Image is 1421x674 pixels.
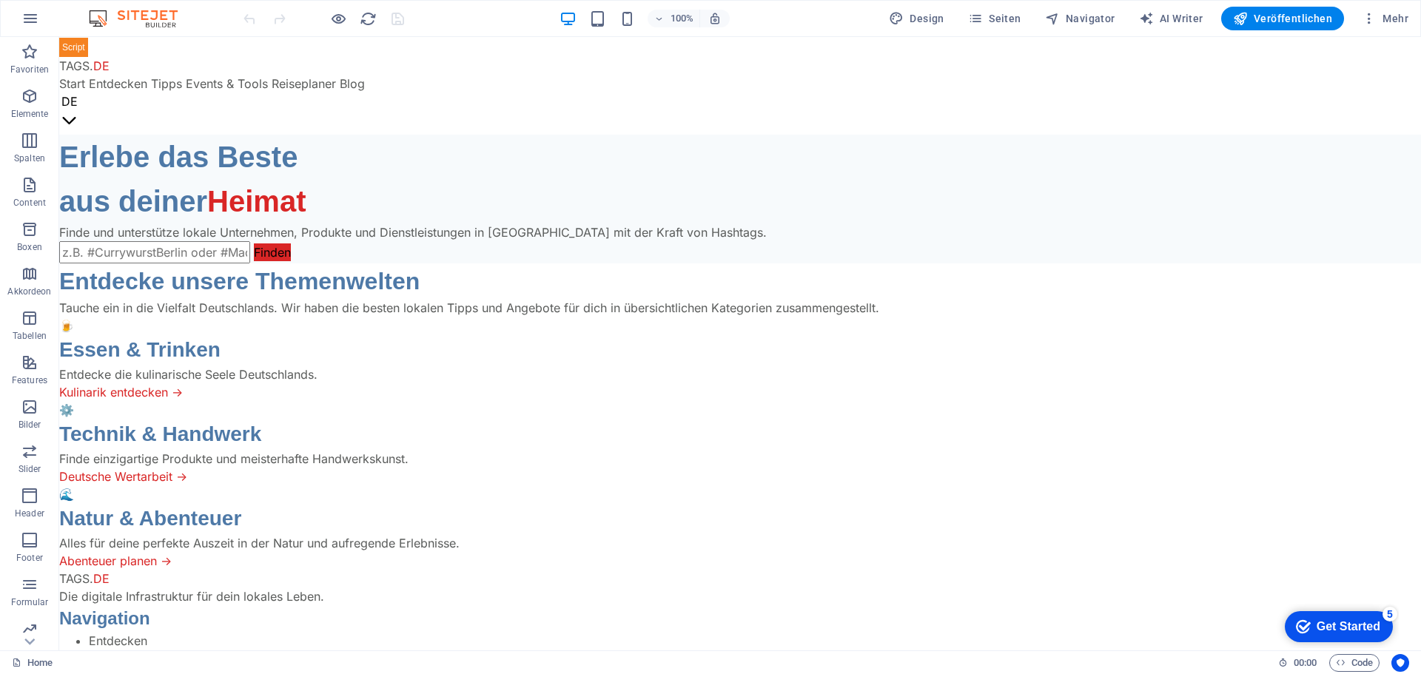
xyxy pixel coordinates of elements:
button: Klicke hier, um den Vorschau-Modus zu verlassen [329,10,347,27]
p: Boxen [17,241,42,253]
h6: 100% [670,10,693,27]
button: Usercentrics [1391,654,1409,672]
button: Code [1329,654,1380,672]
a: Klick, um Auswahl aufzuheben. Doppelklick öffnet Seitenverwaltung [12,654,53,672]
p: Elemente [11,108,49,120]
p: Features [12,374,47,386]
button: Design [883,7,950,30]
img: Editor Logo [85,10,196,27]
p: Slider [19,463,41,475]
button: Mehr [1356,7,1414,30]
button: Veröffentlichen [1221,7,1344,30]
h6: Session-Zeit [1278,654,1317,672]
p: Akkordeon [7,286,51,297]
p: Favoriten [10,64,49,75]
div: 5 [110,3,124,18]
span: Navigator [1045,11,1115,26]
p: Bilder [19,419,41,431]
span: 00 00 [1294,654,1317,672]
p: Footer [16,552,43,564]
i: Bei Größenänderung Zoomstufe automatisch an das gewählte Gerät anpassen. [708,12,722,25]
button: Navigator [1039,7,1121,30]
span: Mehr [1362,11,1408,26]
button: Seiten [962,7,1027,30]
span: Seiten [968,11,1021,26]
button: reload [359,10,377,27]
button: 100% [648,10,700,27]
span: AI Writer [1139,11,1203,26]
div: Get Started [44,16,107,30]
p: Tabellen [13,330,47,342]
p: Spalten [14,152,45,164]
p: Content [13,197,46,209]
span: Design [889,11,944,26]
span: Veröffentlichen [1233,11,1332,26]
div: Get Started 5 items remaining, 0% complete [12,7,120,38]
button: AI Writer [1133,7,1209,30]
i: Seite neu laden [360,10,377,27]
div: Design (Strg+Alt+Y) [883,7,950,30]
span: : [1304,657,1306,668]
p: Header [15,508,44,519]
span: Code [1336,654,1373,672]
p: Formular [11,596,49,608]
